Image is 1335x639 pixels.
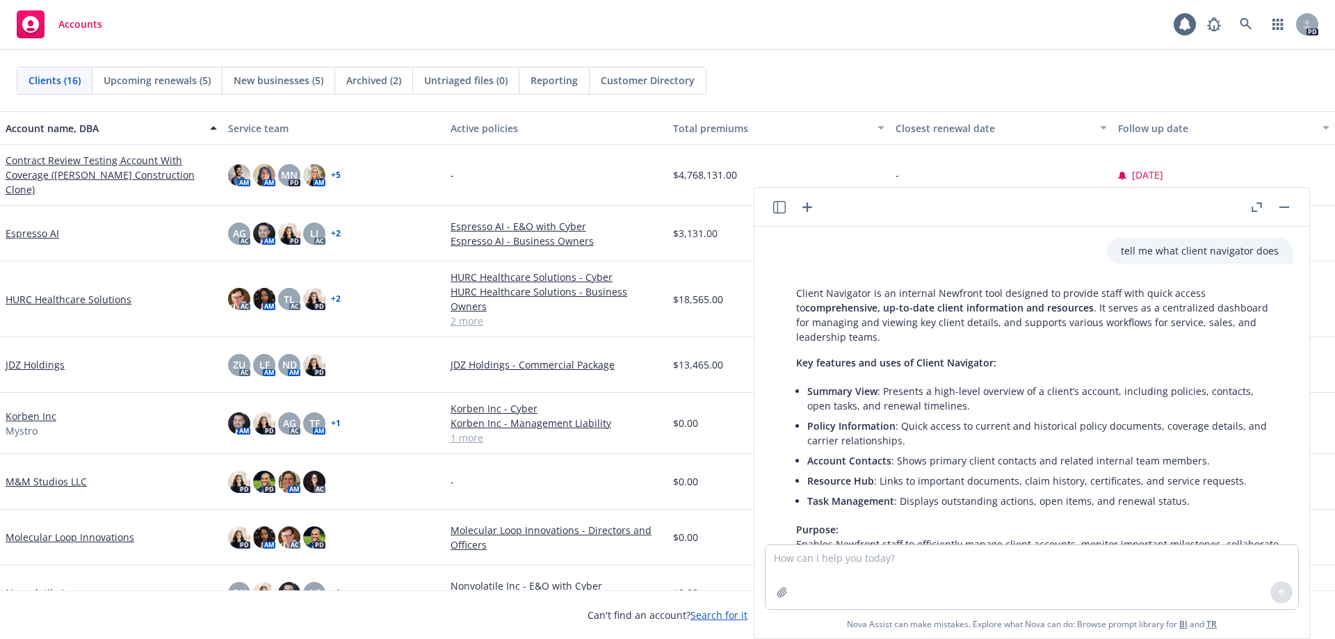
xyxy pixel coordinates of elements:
[1132,168,1163,182] span: [DATE]
[303,288,325,310] img: photo
[807,471,1279,491] li: : Links to important documents, claim history, certificates, and service requests.
[228,412,250,435] img: photo
[796,356,996,369] span: Key features and uses of Client Navigator:
[253,526,275,549] img: photo
[253,412,275,435] img: photo
[451,219,662,234] a: Espresso AI - E&O with Cyber
[531,73,578,88] span: Reporting
[233,226,246,241] span: AG
[29,73,81,88] span: Clients (16)
[451,357,662,372] a: JDZ Holdings - Commercial Package
[228,471,250,493] img: photo
[278,471,300,493] img: photo
[253,288,275,310] img: photo
[222,111,445,145] button: Service team
[424,73,508,88] span: Untriaged files (0)
[807,381,1279,416] li: : Presents a high-level overview of a client’s account, including policies, contacts, open tasks,...
[284,292,295,307] span: TL
[1232,10,1260,38] a: Search
[805,301,1094,314] span: comprehensive, up-to-date client information and resources
[896,121,1092,136] div: Closest renewal date
[451,523,662,552] a: Molecular Loop Innovations - Directors and Officers
[1112,111,1335,145] button: Follow up date
[451,270,662,284] a: HURC Healthcare Solutions - Cyber
[303,354,325,376] img: photo
[253,223,275,245] img: photo
[6,423,38,438] span: Mystro
[278,582,300,604] img: photo
[6,474,87,489] a: M&M Studios LLC
[253,582,275,604] img: photo
[451,401,662,416] a: Korben Inc - Cyber
[451,314,662,328] a: 2 more
[6,226,59,241] a: Espresso AI
[331,589,341,597] a: + 1
[303,526,325,549] img: photo
[331,171,341,179] a: + 5
[673,474,698,489] span: $0.00
[6,292,131,307] a: HURC Healthcare Solutions
[1121,243,1279,258] p: tell me what client navigator does
[847,610,1217,638] span: Nova Assist can make mistakes. Explore what Nova can do: Browse prompt library for and
[451,121,662,136] div: Active policies
[308,585,321,600] span: AG
[228,164,250,186] img: photo
[6,530,134,544] a: Molecular Loop Innovations
[451,416,662,430] a: Korben Inc - Management Liability
[331,419,341,428] a: + 1
[451,579,662,593] a: Nonvolatile Inc - E&O with Cyber
[673,226,718,241] span: $3,131.00
[303,471,325,493] img: photo
[796,522,1279,566] p: Enables Newfront staff to efficiently manage client accounts, monitor important milestones, colla...
[673,357,723,372] span: $13,465.00
[796,286,1279,344] p: Client Navigator is an internal Newfront tool designed to provide staff with quick access to . It...
[807,494,894,508] span: Task Management
[890,111,1112,145] button: Closest renewal date
[283,416,296,430] span: AG
[11,5,108,44] a: Accounts
[233,585,246,600] span: DK
[6,357,65,372] a: JDZ Holdings
[896,168,899,182] span: -
[451,430,662,445] a: 1 more
[309,416,320,430] span: TF
[228,121,439,136] div: Service team
[1179,618,1188,630] a: BI
[346,73,401,88] span: Archived (2)
[667,111,890,145] button: Total premiums
[281,168,298,182] span: MN
[278,526,300,549] img: photo
[807,451,1279,471] li: : Shows primary client contacts and related internal team members.
[1200,10,1228,38] a: Report a Bug
[673,168,737,182] span: $4,768,131.00
[673,585,698,600] span: $0.00
[58,19,102,30] span: Accounts
[6,153,217,197] a: Contract Review Testing Account With Coverage ([PERSON_NAME] Construction Clone)
[1118,121,1314,136] div: Follow up date
[282,357,297,372] span: ND
[233,357,245,372] span: ZU
[807,419,896,432] span: Policy Information
[445,111,667,145] button: Active policies
[310,226,318,241] span: LI
[278,223,300,245] img: photo
[228,288,250,310] img: photo
[451,234,662,248] a: Espresso AI - Business Owners
[807,385,877,398] span: Summary View
[1206,618,1217,630] a: TR
[253,164,275,186] img: photo
[451,284,662,314] a: HURC Healthcare Solutions - Business Owners
[6,121,202,136] div: Account name, DBA
[234,73,323,88] span: New businesses (5)
[259,357,270,372] span: LF
[1264,10,1292,38] a: Switch app
[796,523,839,536] span: Purpose:
[601,73,695,88] span: Customer Directory
[807,416,1279,451] li: : Quick access to current and historical policy documents, coverage details, and carrier relation...
[451,168,454,182] span: -
[6,585,75,600] a: Nonvolatile Inc
[807,454,891,467] span: Account Contacts
[451,474,454,489] span: -
[6,409,56,423] a: Korben Inc
[690,608,747,622] a: Search for it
